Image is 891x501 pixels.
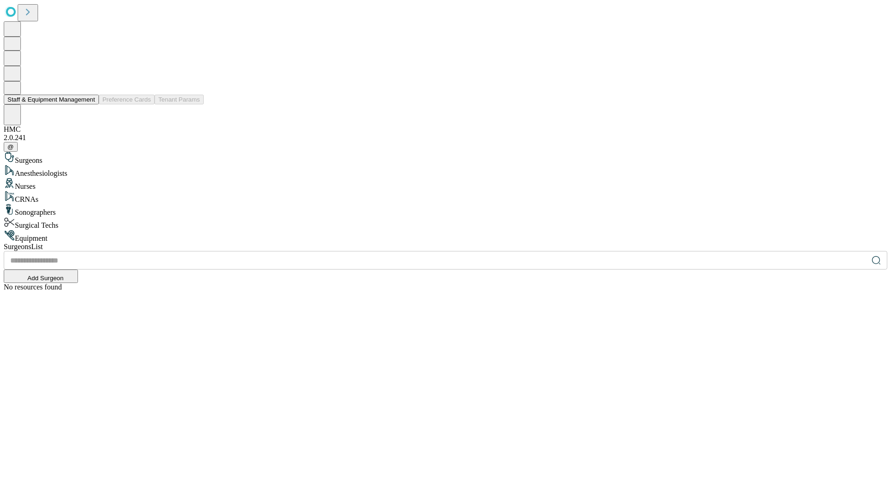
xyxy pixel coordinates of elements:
[4,230,887,243] div: Equipment
[7,143,14,150] span: @
[4,270,78,283] button: Add Surgeon
[4,142,18,152] button: @
[27,275,64,282] span: Add Surgeon
[4,125,887,134] div: HMC
[4,191,887,204] div: CRNAs
[4,178,887,191] div: Nurses
[4,152,887,165] div: Surgeons
[99,95,155,104] button: Preference Cards
[155,95,204,104] button: Tenant Params
[4,204,887,217] div: Sonographers
[4,165,887,178] div: Anesthesiologists
[4,95,99,104] button: Staff & Equipment Management
[4,243,887,251] div: Surgeons List
[4,283,887,291] div: No resources found
[4,134,887,142] div: 2.0.241
[4,217,887,230] div: Surgical Techs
